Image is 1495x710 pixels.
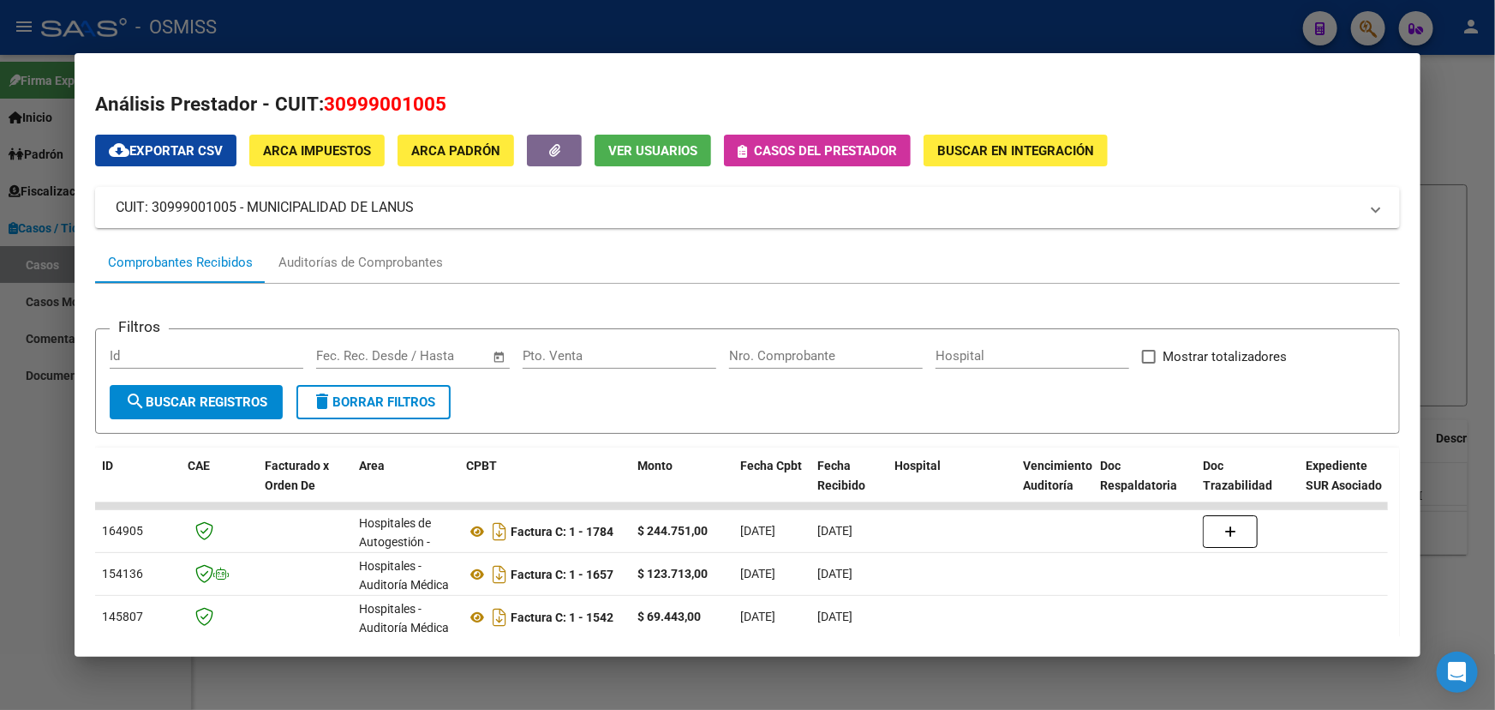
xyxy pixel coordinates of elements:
span: ID [102,459,113,472]
datatable-header-cell: Fecha Recibido [810,448,888,523]
strong: $ 244.751,00 [637,524,708,538]
i: Descargar documento [488,604,511,631]
span: 30999001005 [324,93,446,115]
div: Comprobantes Recibidos [108,253,253,273]
span: Hospital [894,459,941,472]
span: [DATE] [817,567,852,581]
span: ARCA Impuestos [263,143,371,159]
datatable-header-cell: Doc Respaldatoria [1093,448,1196,523]
datatable-header-cell: Vencimiento Auditoría [1016,448,1093,523]
span: Vencimiento Auditoría [1023,459,1092,492]
mat-expansion-panel-header: CUIT: 30999001005 - MUNICIPALIDAD DE LANUS [95,187,1400,228]
span: Exportar CSV [109,143,223,159]
datatable-header-cell: ID [95,448,181,523]
button: Ver Usuarios [595,135,711,166]
h3: Filtros [110,316,169,338]
span: [DATE] [817,524,852,538]
span: Doc Trazabilidad [1203,459,1272,492]
button: Casos del prestador [724,135,911,166]
span: Casos del prestador [754,143,897,159]
span: CAE [188,459,210,472]
datatable-header-cell: Fecha Cpbt [733,448,810,523]
span: 154136 [102,567,143,581]
button: Borrar Filtros [296,385,451,419]
datatable-header-cell: Hospital [888,448,1016,523]
button: ARCA Padrón [398,135,514,166]
strong: Factura C: 1 - 1784 [511,525,613,539]
span: Area [359,459,385,472]
span: Hospitales - Auditoría Médica [359,602,449,635]
mat-icon: delete [312,391,332,412]
span: Fecha Recibido [817,459,865,492]
span: Mostrar totalizadores [1163,346,1287,367]
span: [DATE] [740,567,775,581]
span: Fecha Cpbt [740,459,802,472]
span: Doc Respaldatoria [1100,459,1177,492]
strong: Factura C: 1 - 1542 [511,611,613,624]
datatable-header-cell: CAE [181,448,258,523]
button: ARCA Impuestos [249,135,385,166]
i: Descargar documento [488,518,511,545]
datatable-header-cell: Expediente SUR Asociado [1299,448,1393,523]
datatable-header-cell: Monto [631,448,733,523]
span: Facturado x Orden De [265,459,329,492]
datatable-header-cell: Area [352,448,459,523]
span: CPBT [466,459,497,472]
button: Exportar CSV [95,135,236,166]
span: Hospitales - Auditoría Médica [359,559,449,593]
mat-icon: cloud_download [109,140,129,160]
span: Hospitales de Autogestión - Afiliaciones [359,516,431,569]
span: 145807 [102,610,143,623]
span: Borrar Filtros [312,394,435,410]
input: Fecha fin [401,348,484,364]
datatable-header-cell: CPBT [459,448,631,523]
h2: Análisis Prestador - CUIT: [95,90,1400,119]
span: Monto [637,459,673,472]
strong: $ 69.443,00 [637,610,701,623]
span: Buscar en Integración [937,143,1094,159]
div: Open Intercom Messenger [1437,652,1478,693]
strong: $ 123.713,00 [637,567,708,581]
i: Descargar documento [488,561,511,588]
span: [DATE] [740,610,775,623]
span: Expediente SUR Asociado [1306,459,1382,492]
span: [DATE] [740,524,775,538]
span: 164905 [102,524,143,538]
span: [DATE] [817,610,852,623]
mat-icon: search [125,391,146,412]
button: Buscar en Integración [924,135,1108,166]
datatable-header-cell: Doc Trazabilidad [1196,448,1299,523]
button: Open calendar [489,347,509,367]
span: ARCA Padrón [411,143,500,159]
datatable-header-cell: Facturado x Orden De [258,448,352,523]
span: Buscar Registros [125,394,267,410]
span: Ver Usuarios [608,143,697,159]
strong: Factura C: 1 - 1657 [511,568,613,581]
mat-panel-title: CUIT: 30999001005 - MUNICIPALIDAD DE LANUS [116,197,1359,218]
input: Fecha inicio [316,348,386,364]
button: Buscar Registros [110,385,283,419]
div: Auditorías de Comprobantes [278,253,443,273]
